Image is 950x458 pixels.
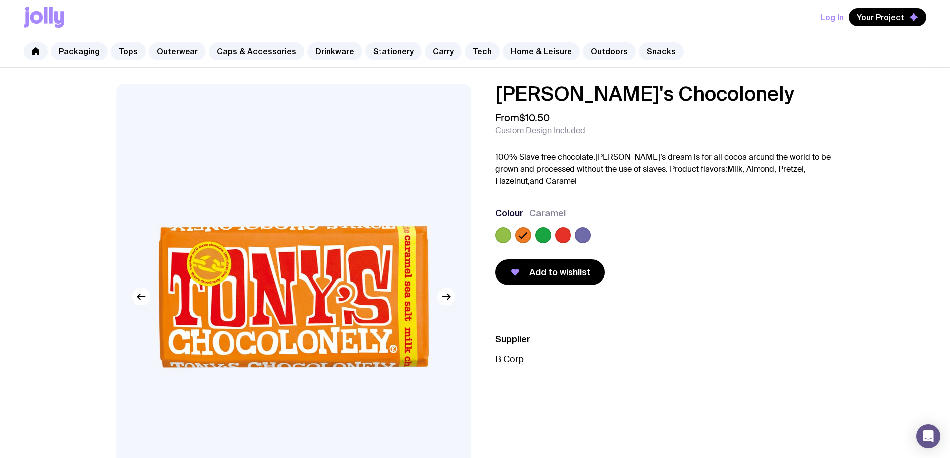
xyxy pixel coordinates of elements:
[583,42,636,60] a: Outdoors
[519,111,550,124] span: $10.50
[495,333,834,345] h3: Supplier
[529,266,591,278] span: Add to wishlist
[425,42,462,60] a: Carry
[495,152,834,187] p: 100% Slave free chocolate.[PERSON_NAME]’s dream is for all cocoa around the world to be grown and...
[857,12,904,22] span: Your Project
[209,42,304,60] a: Caps & Accessories
[495,207,523,219] h3: Colour
[639,42,684,60] a: Snacks
[495,126,585,136] span: Custom Design Included
[495,84,834,104] h1: [PERSON_NAME]'s Chocolonely
[111,42,146,60] a: Tops
[503,42,580,60] a: Home & Leisure
[465,42,500,60] a: Tech
[849,8,926,26] button: Your Project
[51,42,108,60] a: Packaging
[821,8,844,26] button: Log In
[365,42,422,60] a: Stationery
[916,424,940,448] div: Open Intercom Messenger
[495,112,550,124] span: From
[529,207,566,219] span: Caramel
[149,42,206,60] a: Outerwear
[495,259,605,285] button: Add to wishlist
[495,353,834,365] p: B Corp
[307,42,362,60] a: Drinkware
